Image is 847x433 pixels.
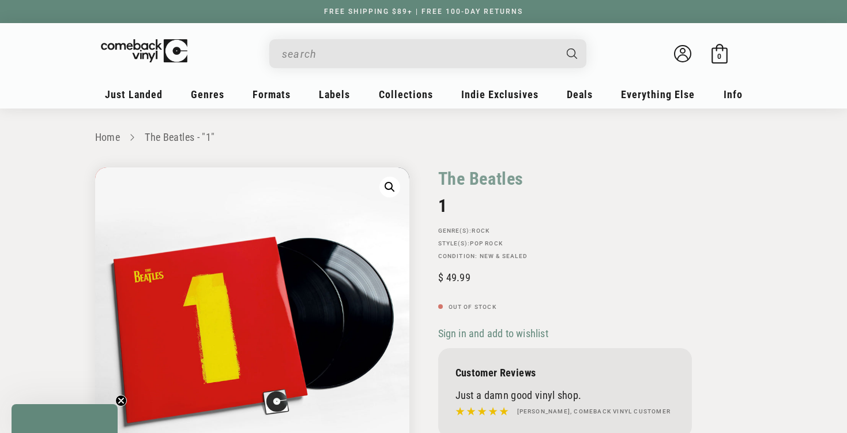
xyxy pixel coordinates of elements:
[379,88,433,100] span: Collections
[282,42,555,66] input: search
[319,88,350,100] span: Labels
[517,407,671,416] h4: [PERSON_NAME], Comeback Vinyl customer
[95,131,120,143] a: Home
[438,240,692,247] p: STYLE(S):
[456,367,675,379] p: Customer Reviews
[269,39,586,68] div: Search
[472,227,490,234] a: Rock
[438,253,692,260] p: Condition: New & Sealed
[556,39,588,68] button: Search
[438,271,470,283] span: 49.99
[470,240,503,247] a: Pop Rock
[438,327,552,340] button: Sign in and add to wishlist
[438,167,524,190] a: The Beatles
[456,404,509,419] img: star5.svg
[461,88,539,100] span: Indie Exclusives
[95,129,752,146] nav: breadcrumbs
[724,88,743,100] span: Info
[438,196,692,216] h2: 1
[253,88,291,100] span: Formats
[145,131,214,143] a: The Beatles - "1"
[438,304,692,311] p: Out of stock
[621,88,695,100] span: Everything Else
[115,395,127,406] button: Close teaser
[456,389,675,401] p: Just a damn good vinyl shop.
[105,88,163,100] span: Just Landed
[191,88,224,100] span: Genres
[438,271,443,283] span: $
[438,227,692,234] p: GENRE(S):
[313,8,534,16] a: FREE SHIPPING $89+ | FREE 100-DAY RETURNS
[438,327,548,339] span: Sign in and add to wishlist
[567,88,593,100] span: Deals
[717,52,721,61] span: 0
